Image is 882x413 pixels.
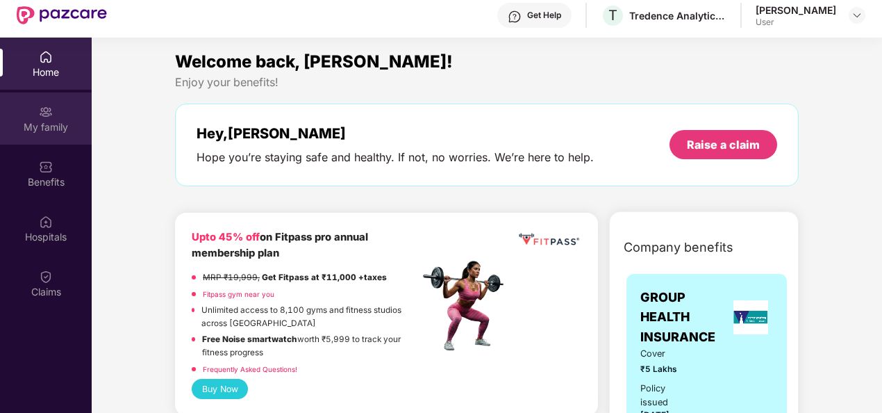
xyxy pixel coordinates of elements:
p: Unlimited access to 8,100 gyms and fitness studios across [GEOGRAPHIC_DATA] [201,304,419,330]
span: Company benefits [624,238,733,257]
del: MRP ₹19,999, [203,273,260,282]
img: svg+xml;base64,PHN2ZyB3aWR0aD0iMjAiIGhlaWdodD0iMjAiIHZpZXdCb3g9IjAgMCAyMCAyMCIgZmlsbD0ibm9uZSIgeG... [39,105,53,119]
div: Hope you’re staying safe and healthy. If not, no worries. We’re here to help. [197,150,594,165]
div: Raise a claim [687,137,760,152]
span: ₹5 Lakhs [640,363,690,376]
img: svg+xml;base64,PHN2ZyBpZD0iSG9tZSIgeG1sbnM9Imh0dHA6Ly93d3cudzMub3JnLzIwMDAvc3ZnIiB3aWR0aD0iMjAiIG... [39,50,53,64]
img: svg+xml;base64,PHN2ZyBpZD0iQ2xhaW0iIHhtbG5zPSJodHRwOi8vd3d3LnczLm9yZy8yMDAwL3N2ZyIgd2lkdGg9IjIwIi... [39,270,53,284]
div: Tredence Analytics Solutions Private Limited [629,9,726,22]
div: Policy issued [640,382,690,410]
b: on Fitpass pro annual membership plan [192,231,368,259]
b: Upto 45% off [192,231,260,243]
strong: Free Noise smartwatch [202,334,297,344]
img: New Pazcare Logo [17,6,107,24]
div: User [756,17,836,28]
span: Cover [640,347,690,361]
img: fpp.png [419,257,516,355]
span: Welcome back, [PERSON_NAME]! [175,51,453,72]
button: Buy Now [192,379,248,399]
a: Fitpass gym near you [203,290,274,298]
div: Get Help [527,10,561,21]
img: svg+xml;base64,PHN2ZyBpZD0iQmVuZWZpdHMiIHhtbG5zPSJodHRwOi8vd3d3LnczLm9yZy8yMDAwL3N2ZyIgd2lkdGg9Ij... [39,160,53,174]
img: svg+xml;base64,PHN2ZyBpZD0iSGVscC0zMngzMiIgeG1sbnM9Imh0dHA6Ly93d3cudzMub3JnLzIwMDAvc3ZnIiB3aWR0aD... [508,10,522,24]
span: GROUP HEALTH INSURANCE [640,288,728,347]
img: fppp.png [517,229,582,250]
img: svg+xml;base64,PHN2ZyBpZD0iSG9zcGl0YWxzIiB4bWxucz0iaHR0cDovL3d3dy53My5vcmcvMjAwMC9zdmciIHdpZHRoPS... [39,215,53,229]
img: insurerLogo [733,300,768,334]
div: [PERSON_NAME] [756,3,836,17]
img: svg+xml;base64,PHN2ZyBpZD0iRHJvcGRvd24tMzJ4MzIiIHhtbG5zPSJodHRwOi8vd3d3LnczLm9yZy8yMDAwL3N2ZyIgd2... [851,10,863,21]
span: T [608,7,617,24]
strong: Get Fitpass at ₹11,000 +taxes [262,273,387,282]
div: Hey, [PERSON_NAME] [197,125,594,142]
div: Enjoy your benefits! [175,75,799,90]
a: Frequently Asked Questions! [203,365,297,373]
p: worth ₹5,999 to track your fitness progress [202,333,419,359]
